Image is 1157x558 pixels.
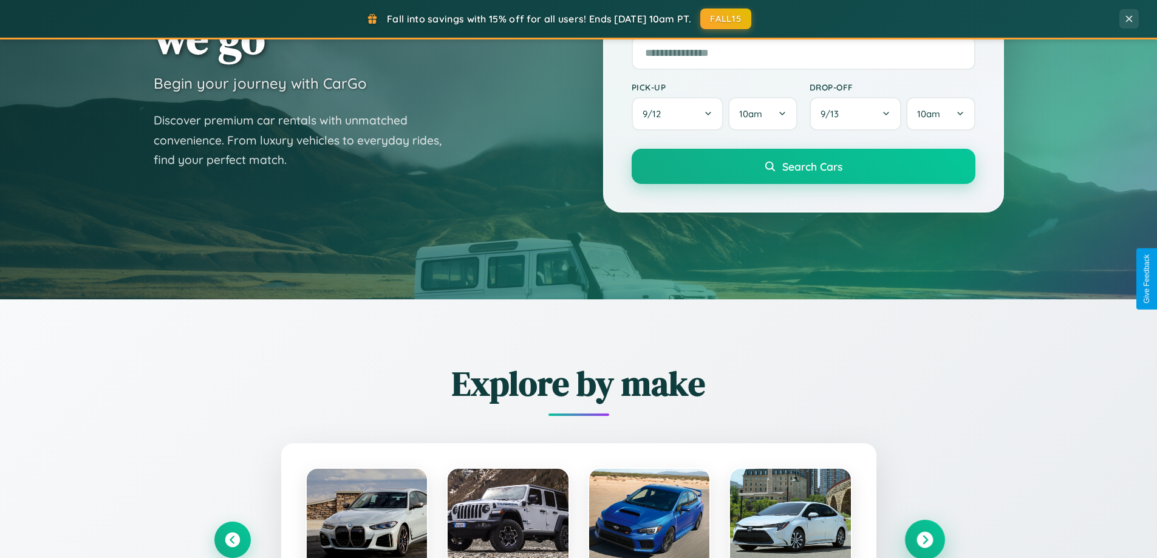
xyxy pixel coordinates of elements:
button: 10am [728,97,797,131]
button: 9/12 [632,97,724,131]
span: 9 / 12 [643,108,667,120]
span: 9 / 13 [821,108,845,120]
button: Search Cars [632,149,975,184]
button: FALL15 [700,9,751,29]
span: 10am [917,108,940,120]
button: 9/13 [810,97,902,131]
span: Search Cars [782,160,842,173]
h2: Explore by make [214,360,943,407]
button: 10am [906,97,975,131]
label: Drop-off [810,82,975,92]
h3: Begin your journey with CarGo [154,74,367,92]
label: Pick-up [632,82,797,92]
span: Fall into savings with 15% off for all users! Ends [DATE] 10am PT. [387,13,691,25]
p: Discover premium car rentals with unmatched convenience. From luxury vehicles to everyday rides, ... [154,111,457,170]
div: Give Feedback [1142,254,1151,304]
span: 10am [739,108,762,120]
